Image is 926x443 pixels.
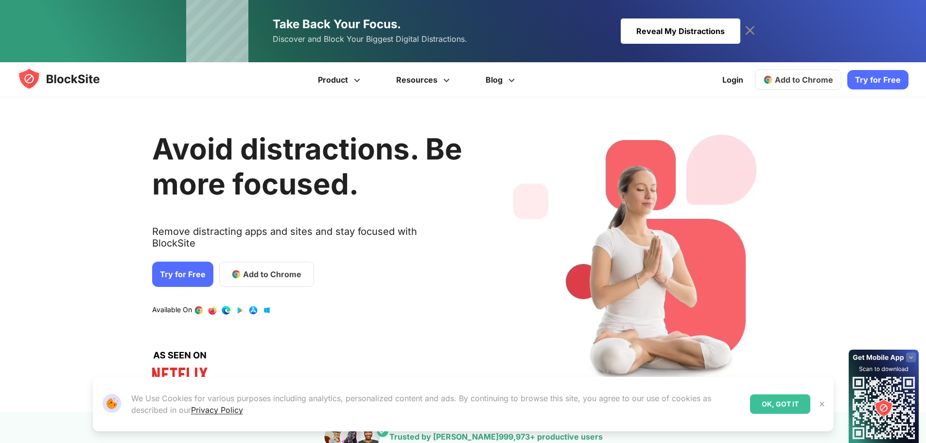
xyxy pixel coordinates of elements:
[273,32,467,46] span: Discover and Block Your Biggest Digital Distractions.
[750,394,810,414] div: OK, GOT IT
[219,262,314,287] a: Add to Chrome
[775,75,833,85] span: Add to Chrome
[152,131,462,201] h1: Avoid distractions. Be more focused.
[131,392,742,416] p: We Use Cookies for various purposes including analytics, personalized content and ads. By continu...
[763,75,773,85] img: chrome-icon.svg
[301,62,380,97] a: Product
[621,18,740,44] div: Reveal My Distractions
[816,398,828,410] button: Close
[152,305,192,315] text: Available On
[380,62,469,97] a: Resources
[716,68,749,91] a: Login
[755,70,841,90] a: Add to Chrome
[17,67,119,90] img: blocksite-icon.5d769676.svg
[191,405,243,415] a: Privacy Policy
[243,268,301,280] span: Add to Chrome
[273,17,401,31] span: Take Back Your Focus.
[847,70,909,89] a: Try for Free
[152,262,213,287] a: Try for Free
[818,400,826,408] img: Close
[152,226,462,257] text: Remove distracting apps and sites and stay focused with BlockSite
[469,62,534,97] a: Blog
